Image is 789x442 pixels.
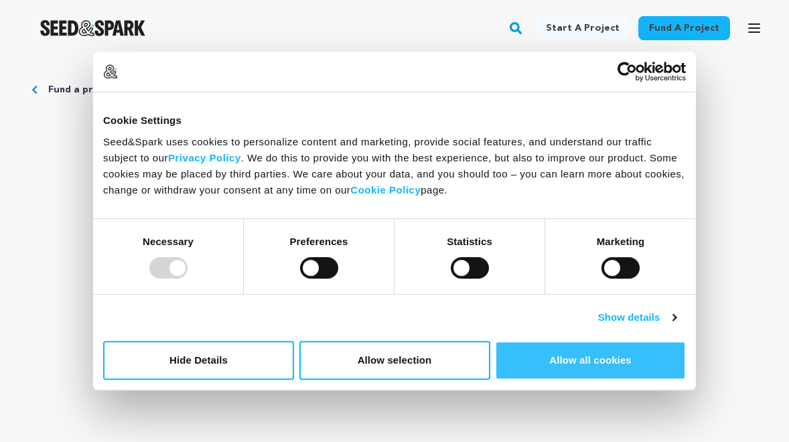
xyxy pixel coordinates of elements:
[103,341,294,380] button: Hide Details
[40,20,145,36] a: Seed&Spark Homepage
[103,134,686,198] div: Seed&Spark uses cookies to personalize content and marketing, provide social features, and unders...
[168,152,241,163] a: Privacy Policy
[597,236,645,247] strong: Marketing
[40,20,145,36] img: Seed&Spark Logo Dark Mode
[103,64,118,79] img: logo
[598,309,676,325] a: Show details
[495,341,686,380] button: Allow all cookies
[350,184,421,196] a: Cookie Policy
[143,236,194,247] strong: Necessary
[48,83,118,96] a: Fund a project
[569,62,686,82] a: Usercentrics Cookiebot - opens in a new window
[103,113,686,129] div: Cookie Settings
[32,83,757,96] div: Breadcrumb
[447,236,492,247] strong: Statistics
[299,341,490,380] button: Allow selection
[535,16,630,40] a: Start a project
[290,236,348,247] strong: Preferences
[638,16,730,40] a: Fund a project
